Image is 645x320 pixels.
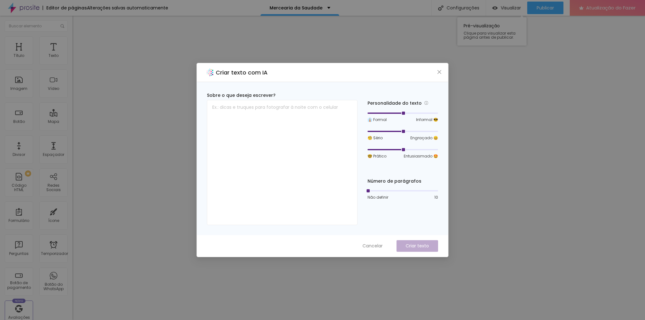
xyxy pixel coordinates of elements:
[14,53,24,58] font: Título
[48,218,59,223] font: Ícone
[368,153,386,159] span: 🤓 Prático
[501,5,521,11] font: Visualizar
[9,218,29,223] font: Formulário
[527,2,563,14] button: Publicar
[270,5,322,11] font: Mercearia da Saudade
[41,251,68,256] font: Temporizador
[486,2,527,14] button: Visualizar
[13,119,25,124] font: Botão
[537,5,554,11] font: Publicar
[434,195,438,200] span: 10
[216,68,268,77] h2: Criar texto com IA
[437,69,442,74] span: close
[49,53,59,58] font: Texto
[368,135,383,141] span: 🧐 Sério
[43,282,64,291] font: Botão do WhatsApp
[15,299,23,303] font: Novo
[48,119,59,124] font: Mapa
[436,69,443,75] button: Close
[43,152,64,157] font: Espaçador
[410,135,438,141] span: Engraçado 😄
[438,5,443,11] img: Ícone
[404,153,438,159] span: Entusiasmado 🤩
[464,23,500,29] font: Pré-visualização
[368,100,438,107] div: Personalidade do texto
[7,280,31,290] font: Botão de pagamento
[356,240,389,252] button: Cancelar
[13,152,25,157] font: Divisor
[46,183,61,192] font: Redes Sociais
[492,5,498,11] img: view-1.svg
[9,251,29,256] font: Perguntas
[362,243,383,249] span: Cancelar
[12,183,26,192] font: Código HTML
[368,178,438,185] div: Número de parágrafos
[87,5,168,11] font: Alterações salvas automaticamente
[60,24,64,28] img: Ícone
[207,92,357,99] div: Sobre o que deseja escrever?
[586,4,636,11] font: Atualização do Fazer
[416,117,438,123] span: Informal 😎
[10,86,27,91] font: Imagem
[464,30,516,40] font: Clique para visualizar esta página antes de publicar.
[5,20,68,32] input: Buscar elemento
[447,5,479,11] font: Configurações
[397,240,438,252] button: Criar texto
[46,5,87,11] font: Editor de páginas
[368,195,388,200] span: Não definir
[368,117,387,123] span: 👔 Formal
[48,86,59,91] font: Vídeo
[72,16,645,320] iframe: Editor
